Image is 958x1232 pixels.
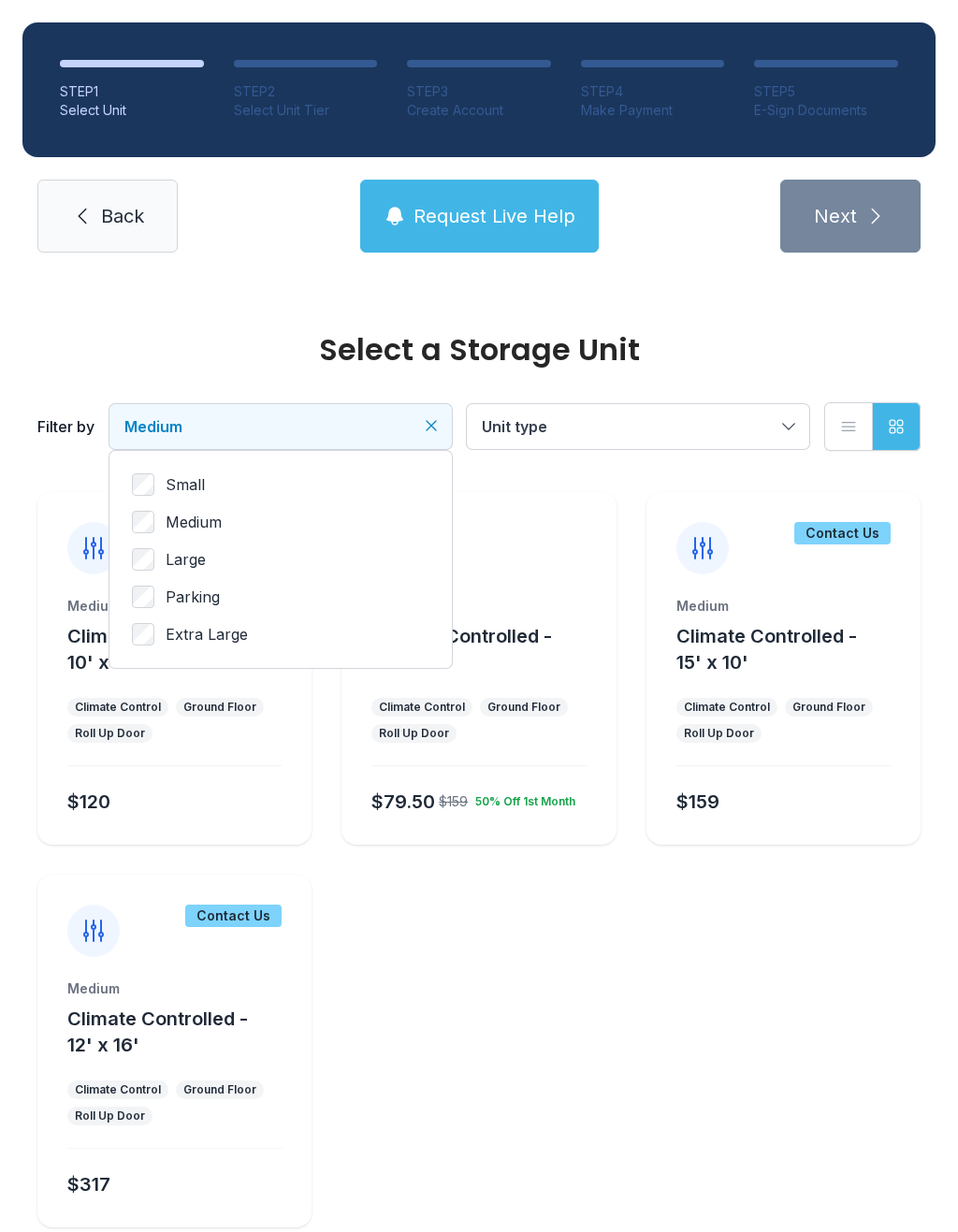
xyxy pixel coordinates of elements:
div: Contact Us [794,522,891,544]
span: Extra Large [166,623,248,645]
div: E-Sign Documents [754,101,898,120]
span: Large [166,548,206,571]
span: Climate Controlled - 10' x 10' [67,625,248,674]
span: Climate Controlled - 15' x 10' [676,625,857,674]
div: $120 [67,789,110,815]
div: Climate Control [75,700,161,715]
div: Contact Us [185,905,282,927]
div: Ground Floor [183,700,256,715]
div: Climate Control [75,1082,161,1097]
div: Create Account [407,101,551,120]
div: Ground Floor [487,700,560,715]
button: Climate Controlled - 10' x 10' [67,623,304,675]
input: Extra Large [132,623,154,645]
input: Small [132,473,154,496]
button: Climate Controlled - 10' x 15' [371,623,608,675]
div: Ground Floor [792,700,865,715]
div: STEP 3 [407,82,551,101]
button: Climate Controlled - 15' x 10' [676,623,913,675]
div: $79.50 [371,789,435,815]
button: Clear filters [422,416,441,435]
span: Medium [166,511,222,533]
button: Climate Controlled - 12' x 16' [67,1006,304,1058]
span: Climate Controlled - 12' x 16' [67,1007,248,1056]
div: Medium [67,979,282,998]
div: STEP 2 [234,82,378,101]
div: $317 [67,1171,110,1197]
div: Select Unit [60,101,204,120]
button: Medium [109,404,452,449]
span: Request Live Help [414,203,575,229]
div: Make Payment [581,101,725,120]
span: Back [101,203,144,229]
span: Parking [166,586,220,608]
input: Medium [132,511,154,533]
div: Roll Up Door [75,726,145,741]
div: STEP 5 [754,82,898,101]
div: Medium [676,597,891,616]
span: Next [814,203,857,229]
div: Roll Up Door [684,726,754,741]
div: Roll Up Door [379,726,449,741]
div: Select a Storage Unit [37,335,921,365]
button: Unit type [467,404,809,449]
input: Large [132,548,154,571]
span: Climate Controlled - 10' x 15' [371,625,552,674]
div: $159 [439,792,468,811]
div: STEP 4 [581,82,725,101]
div: Medium [67,597,282,616]
div: Climate Control [684,700,770,715]
span: Small [166,473,205,496]
div: Climate Control [379,700,465,715]
div: Roll Up Door [75,1109,145,1123]
span: Medium [124,417,182,436]
div: $159 [676,789,719,815]
div: STEP 1 [60,82,204,101]
div: 50% Off 1st Month [468,787,575,809]
div: Select Unit Tier [234,101,378,120]
div: Filter by [37,415,94,438]
div: Ground Floor [183,1082,256,1097]
div: Medium [371,597,586,616]
input: Parking [132,586,154,608]
span: Unit type [482,417,547,436]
